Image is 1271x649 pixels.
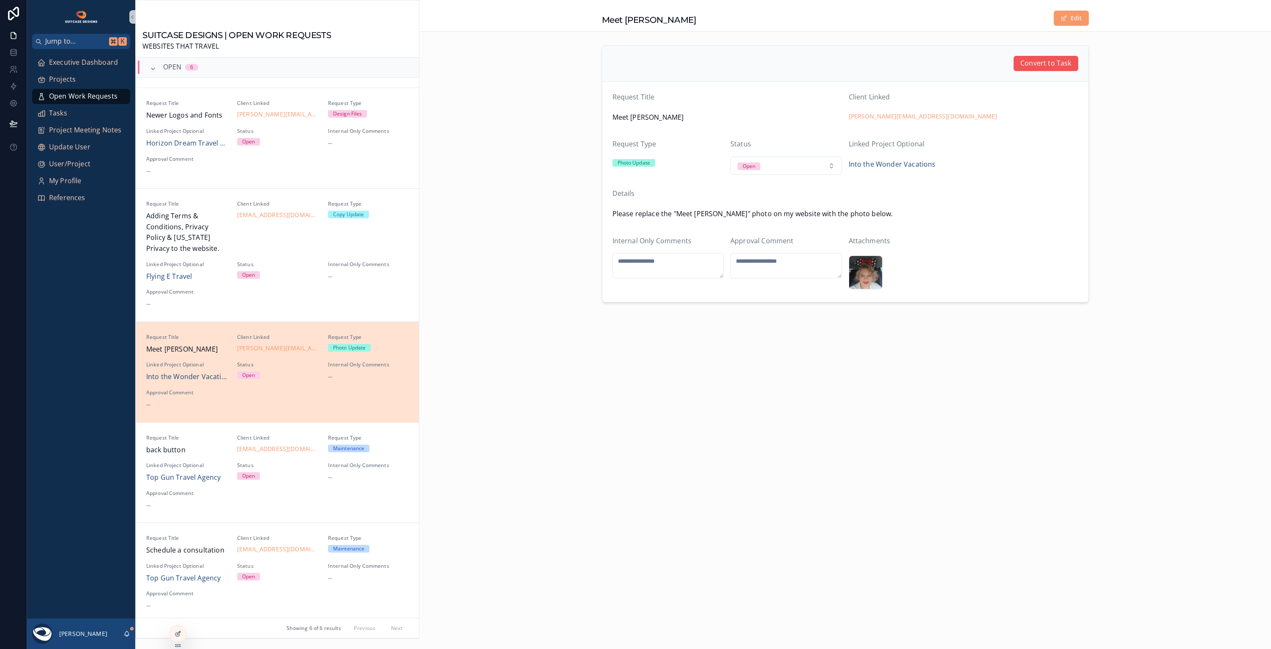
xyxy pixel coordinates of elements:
button: Edit [1054,11,1089,26]
span: Status [237,261,318,268]
span: Executive Dashboard [49,57,118,68]
span: Request Type [328,334,409,341]
span: Open Work Requests [49,91,118,102]
span: Linked Project Optional [146,128,227,135]
span: Convert to Task [1020,58,1071,69]
img: App logo [64,10,98,24]
span: Status [237,563,318,569]
span: K [119,38,126,45]
p: [PERSON_NAME] [59,630,107,638]
span: Request Title [146,434,227,441]
span: Request Title [146,100,227,107]
span: -- [146,600,150,611]
div: Open [242,573,255,580]
a: [EMAIL_ADDRESS][DOMAIN_NAME] [237,545,318,553]
a: References [32,190,130,206]
a: Tasks [32,106,130,121]
span: References [49,192,85,203]
button: Select Button [730,157,842,175]
span: Internal Only Comments [328,128,409,135]
span: Jump to... [45,36,106,47]
span: Approval Comment [146,156,227,162]
span: Request Type [612,139,656,148]
span: back button [146,445,227,456]
h1: SUITCASE DESIGNS | OPEN WORK REQUESTS [142,29,331,41]
span: Internal Only Comments [328,261,409,268]
span: Meet [PERSON_NAME] [146,344,227,355]
button: Convert to Task [1014,56,1078,71]
span: Internal Only Comments [328,563,409,569]
a: Request Titleback buttonClient Linked[EMAIL_ADDRESS][DOMAIN_NAME]Request TypeMaintenanceLinked Pr... [136,422,419,523]
span: Client Linked [237,434,318,441]
span: Request Title [146,201,227,207]
span: Status [237,462,318,469]
a: [EMAIL_ADDRESS][DOMAIN_NAME] [237,211,318,219]
span: Request Title [146,535,227,542]
span: Request Type [328,535,409,542]
span: Approval Comment [146,289,227,295]
a: Request TitleSchedule a consultationClient Linked[EMAIL_ADDRESS][DOMAIN_NAME]Request TypeMaintena... [136,522,419,623]
span: Please replace the "Meet [PERSON_NAME]" photo on my website with the photo below. [612,209,1078,220]
a: Top Gun Travel Agency [146,573,221,584]
span: Request Title [612,92,655,102]
span: Request Type [328,201,409,207]
span: Showing 6 of 6 results [287,625,342,632]
span: -- [328,573,332,584]
span: Client Linked [237,535,318,542]
span: Approval Comment [146,490,227,497]
a: [EMAIL_ADDRESS][DOMAIN_NAME] [237,445,318,453]
div: Open [242,371,255,379]
a: Request TitleNewer Logos and FontsClient Linked[PERSON_NAME][EMAIL_ADDRESS][DOMAIN_NAME]Request T... [136,88,419,188]
span: Project Meeting Notes [49,125,121,136]
a: My Profile [32,173,130,189]
span: -- [146,399,150,410]
span: Status [237,128,318,135]
span: Schedule a consultation [146,545,227,556]
span: Adding Terms & Conditions, Privacy Policy & [US_STATE] Privacy to the website. [146,211,227,254]
span: Details [612,189,635,198]
span: Linked Project Optional [146,563,227,569]
div: Open [743,162,755,170]
span: Update User [49,142,90,153]
span: -- [328,271,332,282]
span: -- [146,299,150,310]
span: -- [146,500,150,511]
span: Client Linked [237,334,318,341]
span: Approval Comment [146,590,227,597]
span: Status [730,139,751,148]
span: -- [146,166,150,177]
span: Client Linked [237,201,318,207]
div: Open [242,472,255,480]
a: [PERSON_NAME][EMAIL_ADDRESS][DOMAIN_NAME] [849,112,998,121]
a: Into the Wonder Vacations [146,371,227,382]
a: User/Project [32,157,130,172]
div: Open [242,271,255,279]
span: Top Gun Travel Agency [146,472,221,483]
div: 6 [190,64,193,71]
span: User/Project [49,159,90,170]
span: Attachments [849,236,891,245]
div: Design Files [333,110,362,118]
a: [PERSON_NAME][EMAIL_ADDRESS][DOMAIN_NAME] [237,344,318,352]
span: Client Linked [237,100,318,107]
a: Horizon Dream Travel LLC [146,138,227,149]
span: Linked Project Optional [146,361,227,368]
span: Projects [49,74,76,85]
div: Copy Update [333,211,364,218]
h1: Meet [PERSON_NAME] [602,14,697,26]
a: Into the Wonder Vacations [849,159,936,170]
span: Client Linked [849,92,890,102]
a: Projects [32,72,130,87]
a: Flying E Travel [146,271,192,282]
span: My Profile [49,176,82,187]
a: Request TitleMeet [PERSON_NAME]Client Linked[PERSON_NAME][EMAIL_ADDRESS][DOMAIN_NAME]Request Type... [136,322,419,422]
span: WEBSITES THAT TRAVEL [142,41,331,52]
span: Approval Comment [730,236,794,245]
span: OPEN [163,62,182,73]
span: Linked Project Optional [146,462,227,469]
a: Executive Dashboard [32,55,130,70]
span: -- [328,138,332,149]
a: Request TitleAdding Terms & Conditions, Privacy Policy & [US_STATE] Privacy to the website.Client... [136,188,419,322]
